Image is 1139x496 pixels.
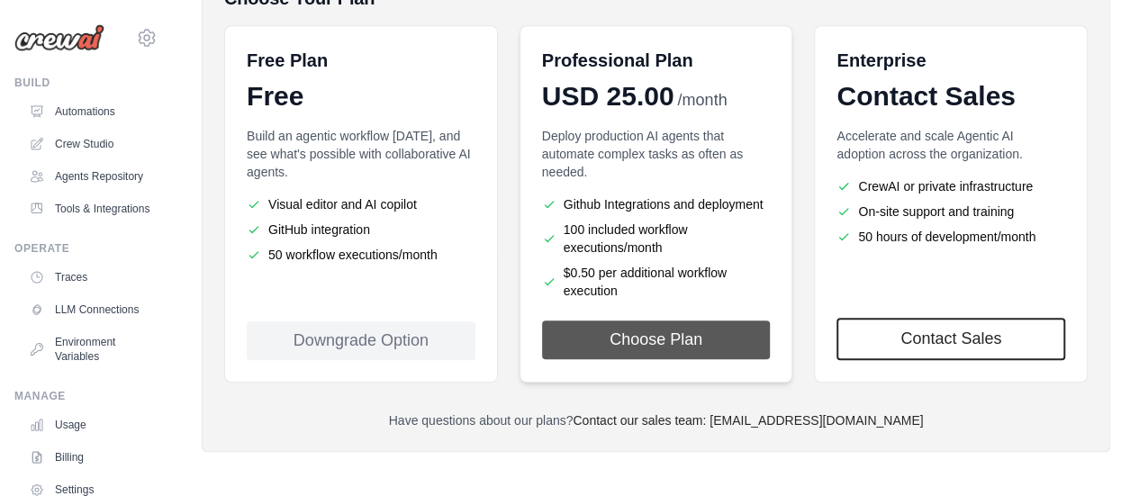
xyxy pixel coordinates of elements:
a: Contact our sales team: [EMAIL_ADDRESS][DOMAIN_NAME] [573,413,923,428]
li: 50 workflow executions/month [247,246,475,264]
div: Downgrade Option [247,321,475,360]
p: Have questions about our plans? [224,411,1088,429]
img: Logo [14,24,104,51]
li: Visual editor and AI copilot [247,195,475,213]
li: GitHub integration [247,221,475,239]
p: Deploy production AI agents that automate complex tasks as often as needed. [542,127,771,181]
h6: Professional Plan [542,48,693,73]
button: Choose Plan [542,320,771,359]
p: Accelerate and scale Agentic AI adoption across the organization. [836,127,1065,163]
a: Contact Sales [836,318,1065,360]
a: Crew Studio [22,130,158,158]
li: 50 hours of development/month [836,228,1065,246]
a: Environment Variables [22,328,158,371]
a: Tools & Integrations [22,194,158,223]
p: Build an agentic workflow [DATE], and see what's possible with collaborative AI agents. [247,127,475,181]
iframe: Chat Widget [1049,410,1139,496]
a: Automations [22,97,158,126]
a: Billing [22,443,158,472]
li: CrewAI or private infrastructure [836,177,1065,195]
div: Build [14,76,158,90]
span: USD 25.00 [542,80,674,113]
h6: Enterprise [836,48,1065,73]
h6: Free Plan [247,48,328,73]
div: Contact Sales [836,80,1065,113]
div: Manage [14,389,158,403]
a: Traces [22,263,158,292]
li: $0.50 per additional workflow execution [542,264,771,300]
a: Agents Repository [22,162,158,191]
li: Github Integrations and deployment [542,195,771,213]
a: LLM Connections [22,295,158,324]
li: 100 included workflow executions/month [542,221,771,257]
div: Operate [14,241,158,256]
a: Usage [22,410,158,439]
div: Free [247,80,475,113]
span: /month [677,88,727,113]
li: On-site support and training [836,203,1065,221]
